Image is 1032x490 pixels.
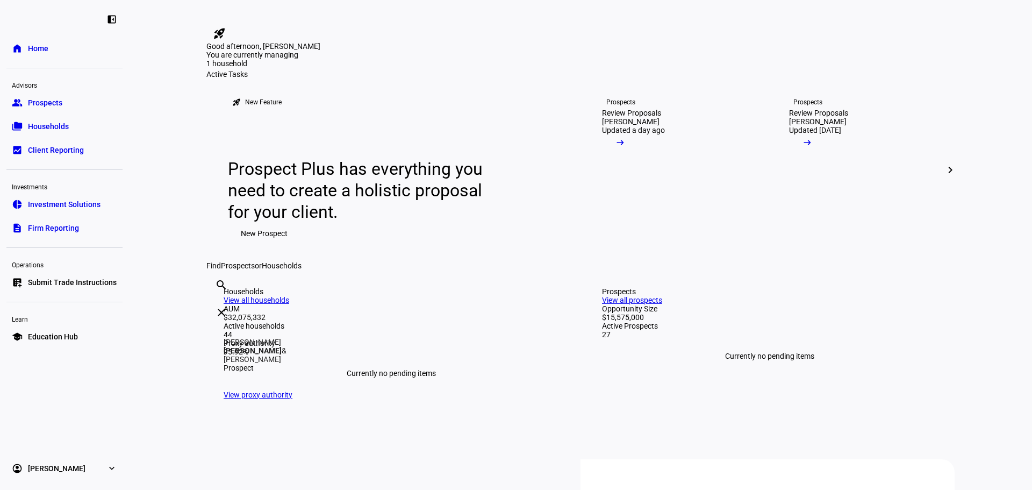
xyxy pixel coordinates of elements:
[206,59,314,70] div: 1 household
[224,356,559,390] div: Currently no pending items
[224,339,559,347] div: Proxy authority
[6,179,123,194] div: Investments
[602,339,937,373] div: Currently no pending items
[215,293,217,306] input: Enter name of prospect or household
[241,223,288,244] span: New Prospect
[215,279,228,292] mat-icon: search
[602,287,937,296] div: Prospects
[789,117,847,126] div: [PERSON_NAME]
[6,311,123,326] div: Learn
[793,98,822,106] div: Prospects
[224,390,292,399] a: View proxy authority
[28,331,78,342] span: Education Hub
[28,145,84,155] span: Client Reporting
[228,158,493,223] div: Prospect Plus has everything you need to create a holistic proposal for your client.
[6,217,123,239] a: descriptionFirm Reporting
[602,304,937,313] div: Opportunity Size
[772,79,950,261] a: ProspectsReview Proposals[PERSON_NAME]Updated [DATE]
[12,223,23,233] eth-mat-symbol: description
[802,137,813,148] mat-icon: arrow_right_alt
[12,97,23,108] eth-mat-symbol: group
[232,98,241,106] mat-icon: rocket_launch
[602,330,937,339] div: 27
[6,77,123,92] div: Advisors
[28,223,79,233] span: Firm Reporting
[245,98,282,106] div: New Feature
[944,164,957,176] mat-icon: chevron_right
[224,330,559,339] div: 44
[224,346,282,355] strong: [PERSON_NAME]
[106,463,117,474] eth-mat-symbol: expand_more
[224,347,559,356] div: 95.92%
[224,338,286,364] div: [PERSON_NAME] & [PERSON_NAME]
[206,70,955,79] div: Active Tasks
[28,277,117,288] span: Submit Trade Instructions
[221,261,255,270] span: Prospects
[615,137,626,148] mat-icon: arrow_right_alt
[224,296,289,304] a: View all households
[28,199,101,210] span: Investment Solutions
[224,313,559,322] div: $32,075,332
[602,322,937,330] div: Active Prospects
[224,322,559,330] div: Active households
[213,27,226,40] mat-icon: rocket_launch
[206,51,298,59] span: You are currently managing
[606,98,635,106] div: Prospects
[12,199,23,210] eth-mat-symbol: pie_chart
[602,313,937,322] div: $15,575,000
[28,97,62,108] span: Prospects
[6,38,123,59] a: homeHome
[12,463,23,474] eth-mat-symbol: account_circle
[206,261,955,270] div: Find or
[224,287,559,296] div: Households
[106,14,117,25] eth-mat-symbol: left_panel_close
[262,261,302,270] span: Households
[602,296,662,304] a: View all prospects
[12,277,23,288] eth-mat-symbol: list_alt_add
[602,109,661,117] div: Review Proposals
[6,116,123,137] a: folder_copyHouseholds
[28,43,48,54] span: Home
[6,139,123,161] a: bid_landscapeClient Reporting
[789,109,848,117] div: Review Proposals
[12,145,23,155] eth-mat-symbol: bid_landscape
[585,79,763,261] a: ProspectsReview Proposals[PERSON_NAME]Updated a day ago
[224,304,559,313] div: AUM
[789,126,841,134] div: Updated [DATE]
[224,364,286,372] div: Prospect
[12,331,23,342] eth-mat-symbol: school
[602,117,660,126] div: [PERSON_NAME]
[28,463,85,474] span: [PERSON_NAME]
[28,121,69,132] span: Households
[206,42,955,51] div: Good afternoon, [PERSON_NAME]
[6,92,123,113] a: groupProspects
[215,306,228,319] mat-icon: clear
[12,43,23,54] eth-mat-symbol: home
[6,194,123,215] a: pie_chartInvestment Solutions
[6,257,123,272] div: Operations
[12,121,23,132] eth-mat-symbol: folder_copy
[228,223,300,244] button: New Prospect
[602,126,665,134] div: Updated a day ago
